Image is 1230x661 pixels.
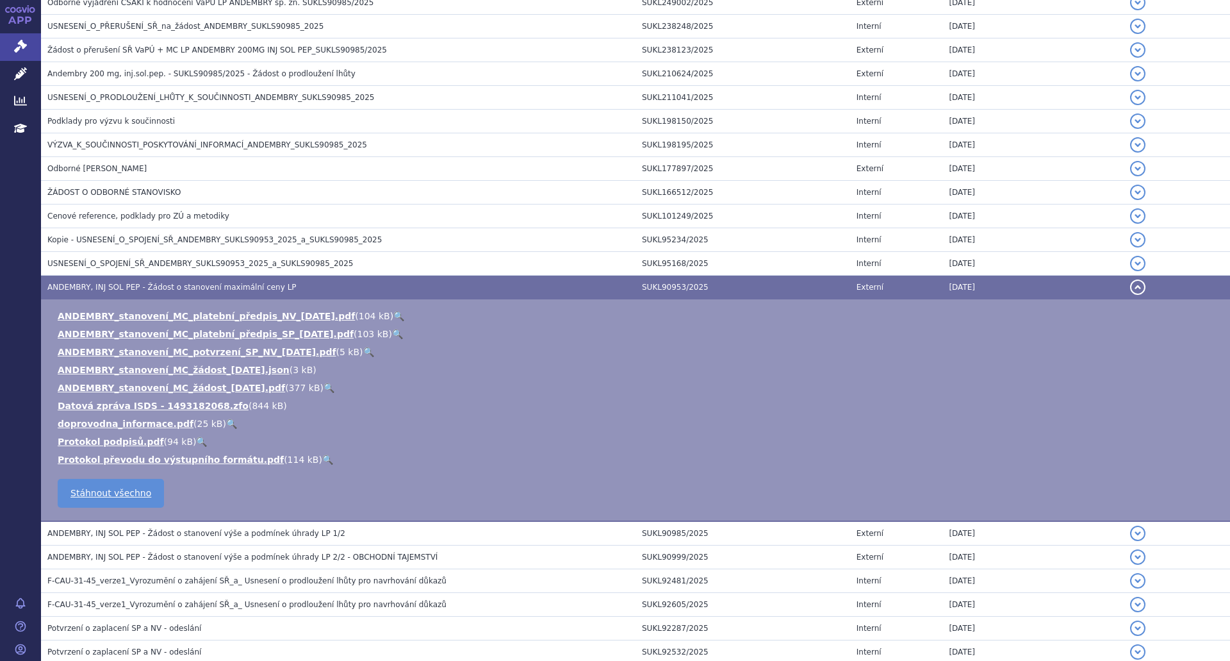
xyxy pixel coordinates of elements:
button: detail [1130,526,1145,541]
td: [DATE] [942,15,1124,38]
span: USNESENÍ_O_PRODLOUŽENÍ_LHŮTY_K_SOUČINNOSTI_ANDEMBRY_SUKLS90985_2025 [47,93,374,102]
td: [DATE] [942,157,1124,181]
span: Interní [857,576,881,585]
a: 🔍 [322,455,333,465]
li: ( ) [58,310,1217,322]
li: ( ) [58,381,1217,394]
span: 377 kB [289,383,320,393]
span: Andembry 200 mg, inj.sol.pep. - SUKLS90985/2025 - Žádost o prodloužení lhůty [47,69,356,78]
td: [DATE] [942,569,1124,593]
td: SUKL95234/2025 [635,228,850,252]
button: detail [1130,161,1145,176]
span: Potvrzení o zaplacení SP a NV - odeslání [47,624,201,633]
span: 5 kB [340,347,359,357]
td: [DATE] [942,546,1124,569]
td: [DATE] [942,181,1124,205]
td: [DATE] [942,228,1124,252]
li: ( ) [58,417,1217,430]
button: detail [1130,256,1145,271]
button: detail [1130,113,1145,129]
a: 🔍 [363,347,374,357]
span: Interní [857,259,881,268]
td: [DATE] [942,276,1124,299]
li: ( ) [58,453,1217,466]
span: Externí [857,553,883,562]
span: F-CAU-31-45_verze1_Vyrozumění o zahájení SŘ_a_ Usnesení o prodloužení lhůty pro navrhování důkazů [47,600,447,609]
span: Interní [857,93,881,102]
span: Žádost o přerušení SŘ VaPÚ + MC LP ANDEMBRY 200MG INJ SOL PEP_SUKLS90985/2025 [47,46,387,54]
a: ANDEMBRY_stanovení_MC_žádost_[DATE].json [58,365,290,375]
td: [DATE] [942,521,1124,546]
a: 🔍 [393,311,404,321]
span: 3 kB [293,365,313,375]
a: 🔍 [324,383,334,393]
span: Kopie - USNESENÍ_O_SPOJENÍ_SŘ_ANDEMBRY_SUKLS90953_2025_a_SUKLS90985_2025 [47,235,382,244]
a: 🔍 [226,419,237,429]
button: detail [1130,549,1145,565]
span: Interní [857,648,881,657]
span: USNESENÍ_O_SPOJENÍ_SŘ_ANDEMBRY_SUKLS90953_2025_a_SUKLS90985_2025 [47,259,353,268]
td: [DATE] [942,617,1124,640]
span: USNESENÍ_O_PŘERUŠENÍ_SŘ_na_žádost_ANDEMBRY_SUKLS90985_2025 [47,22,324,31]
a: Datová zpráva ISDS - 1493182068.zfo [58,401,249,411]
li: ( ) [58,435,1217,448]
span: ANDEMBRY, INJ SOL PEP - Žádost o stanovení maximální ceny LP [47,283,297,292]
td: SUKL177897/2025 [635,157,850,181]
button: detail [1130,644,1145,660]
td: [DATE] [942,252,1124,276]
span: Interní [857,188,881,197]
td: [DATE] [942,86,1124,110]
td: SUKL166512/2025 [635,181,850,205]
button: detail [1130,66,1145,81]
button: detail [1130,573,1145,589]
button: detail [1130,597,1145,612]
span: Interní [857,212,881,221]
a: ANDEMBRY_stanovení_MC_platební_předpis_NV_[DATE].pdf [58,311,355,321]
td: [DATE] [942,110,1124,133]
span: Interní [857,600,881,609]
span: Odborné stanovisko ČSAKI [47,164,147,173]
td: SUKL238123/2025 [635,38,850,62]
a: doprovodna_informace.pdf [58,419,193,429]
a: Protokol převodu do výstupního formátu.pdf [58,455,284,465]
span: ŽÁDOST O ODBORNÉ STANOVISKO [47,188,181,197]
span: Potvrzení o zaplacení SP a NV - odeslání [47,648,201,657]
td: [DATE] [942,38,1124,62]
a: ANDEMBRY_stanovení_MC_platební_předpis_SP_[DATE].pdf [58,329,354,339]
td: SUKL90985/2025 [635,521,850,546]
span: ANDEMBRY, INJ SOL PEP - Žádost o stanovení výše a podmínek úhrady LP 1/2 [47,529,345,538]
button: detail [1130,185,1145,200]
td: SUKL210624/2025 [635,62,850,86]
a: 🔍 [392,329,403,339]
span: Interní [857,235,881,244]
span: 103 kB [357,329,389,339]
button: detail [1130,232,1145,247]
a: ANDEMBRY_stanovení_MC_potvrzení_SP_NV_[DATE].pdf [58,347,336,357]
span: 25 kB [197,419,223,429]
span: Externí [857,164,883,173]
span: Podklady pro výzvu k součinnosti [47,117,175,126]
td: SUKL211041/2025 [635,86,850,110]
td: SUKL92481/2025 [635,569,850,593]
a: ANDEMBRY_stanovení_MC_žádost_[DATE].pdf [58,383,285,393]
td: [DATE] [942,593,1124,617]
button: detail [1130,90,1145,105]
span: Cenové reference, podklady pro ZÚ a metodiky [47,212,229,221]
li: ( ) [58,328,1217,340]
span: Externí [857,69,883,78]
button: detail [1130,42,1145,58]
td: SUKL92605/2025 [635,593,850,617]
button: detail [1130,280,1145,295]
a: 🔍 [196,437,207,447]
li: ( ) [58,364,1217,376]
span: Externí [857,529,883,538]
td: SUKL238248/2025 [635,15,850,38]
span: 844 kB [252,401,283,411]
span: F-CAU-31-45_verze1_Vyrozumění o zahájení SŘ_a_ Usnesení o prodloužení lhůty pro navrhování důkazů [47,576,447,585]
td: SUKL92287/2025 [635,617,850,640]
button: detail [1130,19,1145,34]
li: ( ) [58,346,1217,358]
span: Interní [857,22,881,31]
span: 94 kB [167,437,193,447]
span: Interní [857,624,881,633]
